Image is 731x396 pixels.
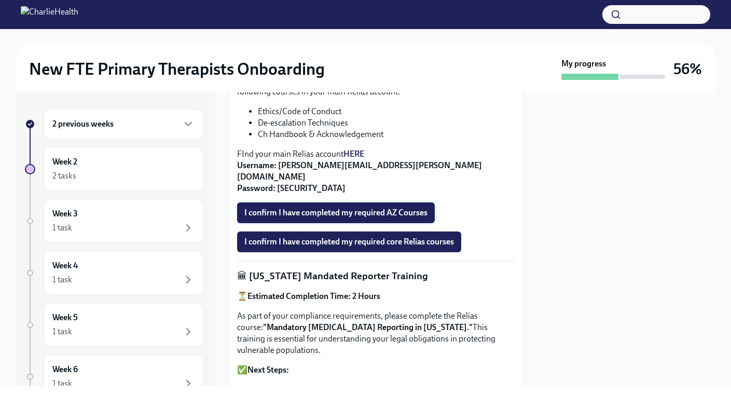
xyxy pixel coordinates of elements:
[52,208,78,220] h6: Week 3
[25,199,203,243] a: Week 31 task
[52,378,72,389] div: 1 task
[237,291,515,302] p: ⏳
[29,59,325,79] h2: New FTE Primary Therapists Onboarding
[561,58,606,70] strong: My progress
[258,384,515,395] li: Complete the training in [GEOGRAPHIC_DATA].
[44,109,203,139] div: 2 previous weeks
[258,106,515,117] li: Ethics/Code of Conduct
[25,251,203,295] a: Week 41 task
[52,156,77,168] h6: Week 2
[237,231,461,252] button: I confirm I have completed my required core Relias courses
[52,364,78,375] h6: Week 6
[237,160,482,193] strong: Username: [PERSON_NAME][EMAIL_ADDRESS][PERSON_NAME][DOMAIN_NAME] Password: [SECURITY_DATA]
[343,149,364,159] a: HERE
[237,269,515,283] p: 🏛 [US_STATE] Mandated Reporter Training
[25,147,203,191] a: Week 22 tasks
[258,117,515,129] li: De-escalation Techniques
[52,312,78,323] h6: Week 5
[673,60,702,78] h3: 56%
[52,222,72,234] div: 1 task
[263,322,473,332] strong: "Mandatory [MEDICAL_DATA] Reporting in [US_STATE]."
[258,129,515,140] li: Ch Handbook & Acknowledgement
[21,6,78,23] img: CharlieHealth
[25,303,203,347] a: Week 51 task
[247,365,289,375] strong: Next Steps:
[244,208,427,218] span: I confirm I have completed my required AZ Courses
[244,237,454,247] span: I confirm I have completed my required core Relias courses
[247,291,380,301] strong: Estimated Completion Time: 2 Hours
[237,148,515,194] p: FInd your main Relias account
[237,202,435,223] button: I confirm I have completed my required AZ Courses
[52,274,72,285] div: 1 task
[237,364,515,376] p: ✅
[52,260,78,271] h6: Week 4
[237,310,515,356] p: As part of your compliance requirements, please complete the Relias course: This training is esse...
[52,118,114,130] h6: 2 previous weeks
[52,326,72,337] div: 1 task
[52,170,76,182] div: 2 tasks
